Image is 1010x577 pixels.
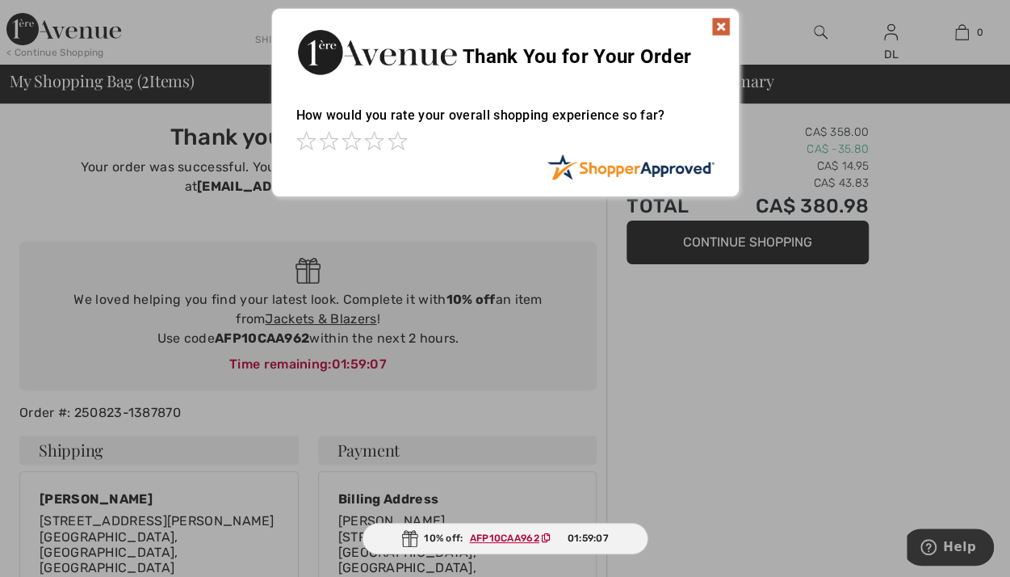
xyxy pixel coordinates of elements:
[463,45,691,68] span: Thank You for Your Order
[296,91,715,154] div: How would you rate your overall shopping experience so far?
[296,25,458,79] img: Thank You for Your Order
[401,530,417,547] img: Gift.svg
[711,17,731,36] img: x
[470,533,539,544] ins: AFP10CAA962
[362,523,648,554] div: 10% off:
[36,11,69,26] span: Help
[567,531,608,545] span: 01:59:07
